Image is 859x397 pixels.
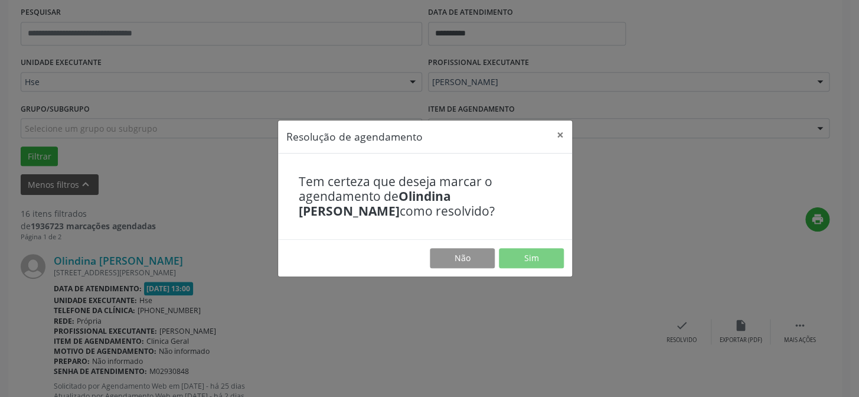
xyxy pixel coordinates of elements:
button: Sim [499,248,564,268]
h4: Tem certeza que deseja marcar o agendamento de como resolvido? [299,174,551,219]
button: Close [548,121,572,149]
button: Não [430,248,495,268]
h5: Resolução de agendamento [286,129,423,144]
b: Olindina [PERSON_NAME] [299,188,451,219]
